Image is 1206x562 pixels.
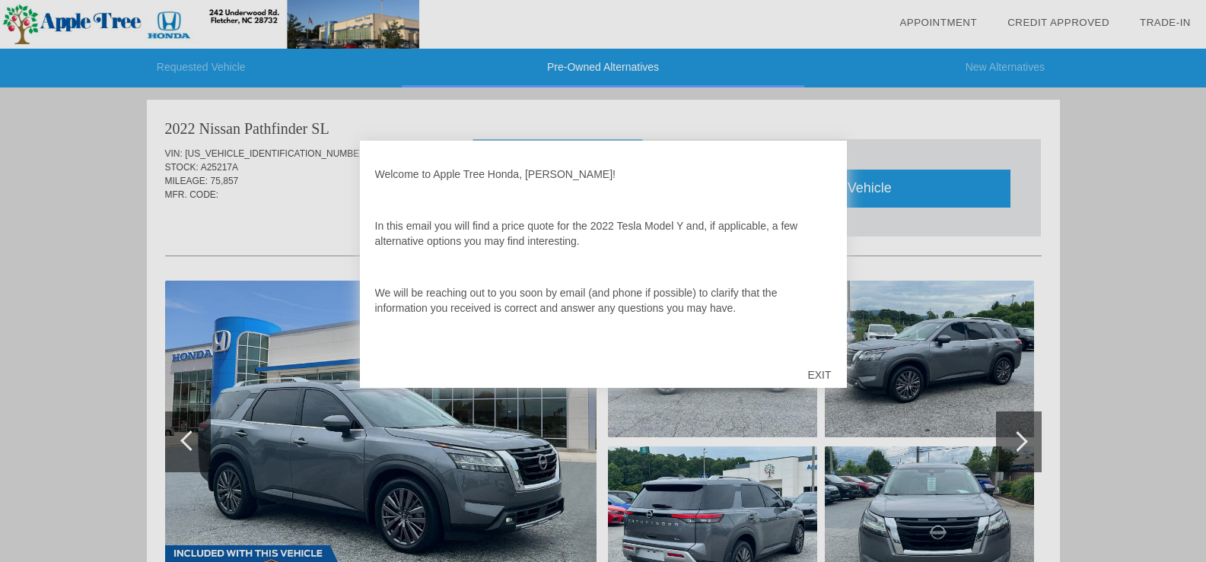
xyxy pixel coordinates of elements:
[375,352,832,367] p: I look forward to providing you with a great experience as you search for a vehicle!
[899,17,977,28] a: Appointment
[1007,17,1109,28] a: Credit Approved
[375,167,832,182] p: Welcome to Apple Tree Honda, [PERSON_NAME]!
[792,352,846,398] div: EXIT
[375,218,832,249] p: In this email you will find a price quote for the 2022 Tesla Model Y and, if applicable, a few al...
[1140,17,1191,28] a: Trade-In
[375,285,832,316] p: We will be reaching out to you soon by email (and phone if possible) to clarify that the informat...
